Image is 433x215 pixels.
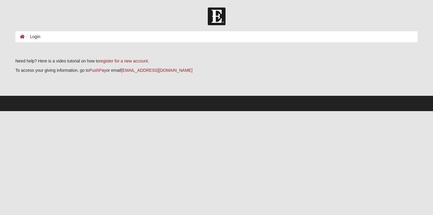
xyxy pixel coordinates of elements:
p: To access your giving information, go to or email [15,67,418,74]
a: [EMAIL_ADDRESS][DOMAIN_NAME] [121,68,192,73]
p: Need help? Here is a video tutorial on how to . [15,58,418,64]
li: Login [25,34,40,40]
a: register for a new account [99,59,148,63]
img: Church of Eleven22 Logo [208,8,226,25]
a: PushPay [89,68,106,73]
